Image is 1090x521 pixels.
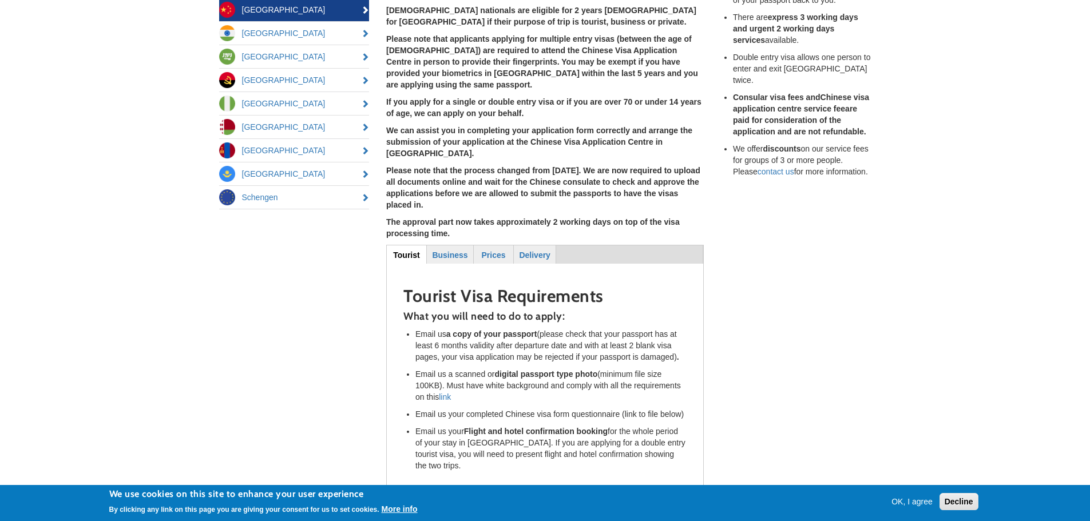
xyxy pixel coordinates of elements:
strong: Delivery [519,250,550,260]
strong: Please note that applicants applying for multiple entry visas (between the age of [DEMOGRAPHIC_DA... [386,34,698,89]
li: Email us your for the whole period of your stay in [GEOGRAPHIC_DATA]. If you are applying for a d... [415,425,687,471]
strong: express 3 working days and urgent 2 working days services [733,13,858,45]
strong: Tourist [393,250,419,260]
a: Schengen [219,186,370,209]
a: Business [427,245,473,263]
a: [GEOGRAPHIC_DATA] [219,92,370,115]
button: Decline [940,493,978,510]
button: More info [382,503,418,515]
a: [GEOGRAPHIC_DATA] [219,116,370,138]
a: [GEOGRAPHIC_DATA] [219,139,370,162]
strong: digital passport type photo [495,369,598,379]
a: [GEOGRAPHIC_DATA] [219,69,370,92]
li: Email us a scanned or (minimum file size 100KB). Must have white background and comply with all t... [415,368,687,403]
strong: Prices [482,250,506,260]
strong: discounts [763,144,800,153]
a: Delivery [514,245,555,263]
strong: Please note that the process changed from [DATE]. We are now required to upload all documents onl... [386,166,700,209]
strong: If you apply for a single or double entry visa or if you are over 70 or under 14 years of age, we... [386,97,701,118]
li: There are available. [733,11,871,46]
strong: Business [432,250,467,260]
li: Email us your completed Chinese visa form questionnaire (link to file below) [415,408,687,420]
strong: [DEMOGRAPHIC_DATA] nationals are eligible for 2 years [DEMOGRAPHIC_DATA] for [GEOGRAPHIC_DATA] if... [386,6,696,26]
a: Tourist [387,245,426,263]
a: [GEOGRAPHIC_DATA] [219,162,370,185]
button: OK, I agree [887,496,937,507]
li: Email us (please check that your passport has at least 6 months validity after departure date and... [415,328,687,363]
strong: The approval part now takes approximately 2 working days on top of the visa processing time. [386,217,680,238]
a: Prices [474,245,513,263]
strong: a copy of your passport [446,329,537,339]
strong: Flight and hotel confirmation booking [464,427,608,436]
p: By clicking any link on this page you are giving your consent for us to set cookies. [109,506,379,514]
strong: Consular visa fees and [733,93,821,102]
strong: . [677,352,679,361]
a: contact us [758,167,794,176]
li: Double entry visa allows one person to enter and exit [GEOGRAPHIC_DATA] twice. [733,51,871,86]
strong: are paid for consideration of the application and are not refundable. [733,104,866,136]
a: [GEOGRAPHIC_DATA] [219,45,370,68]
h2: Tourist Visa Requirements [403,287,687,305]
a: [GEOGRAPHIC_DATA] [219,22,370,45]
strong: We can assist you in completing your application form correctly and arrange the submission of you... [386,126,692,158]
h4: What you will need to do to apply: [403,311,687,323]
a: link [439,392,451,401]
strong: Chinese visa application centre service fee [733,93,869,113]
li: We offer on our service fees for groups of 3 or more people. Please for more information. [733,143,871,177]
h2: We use cookies on this site to enhance your user experience [109,488,418,500]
